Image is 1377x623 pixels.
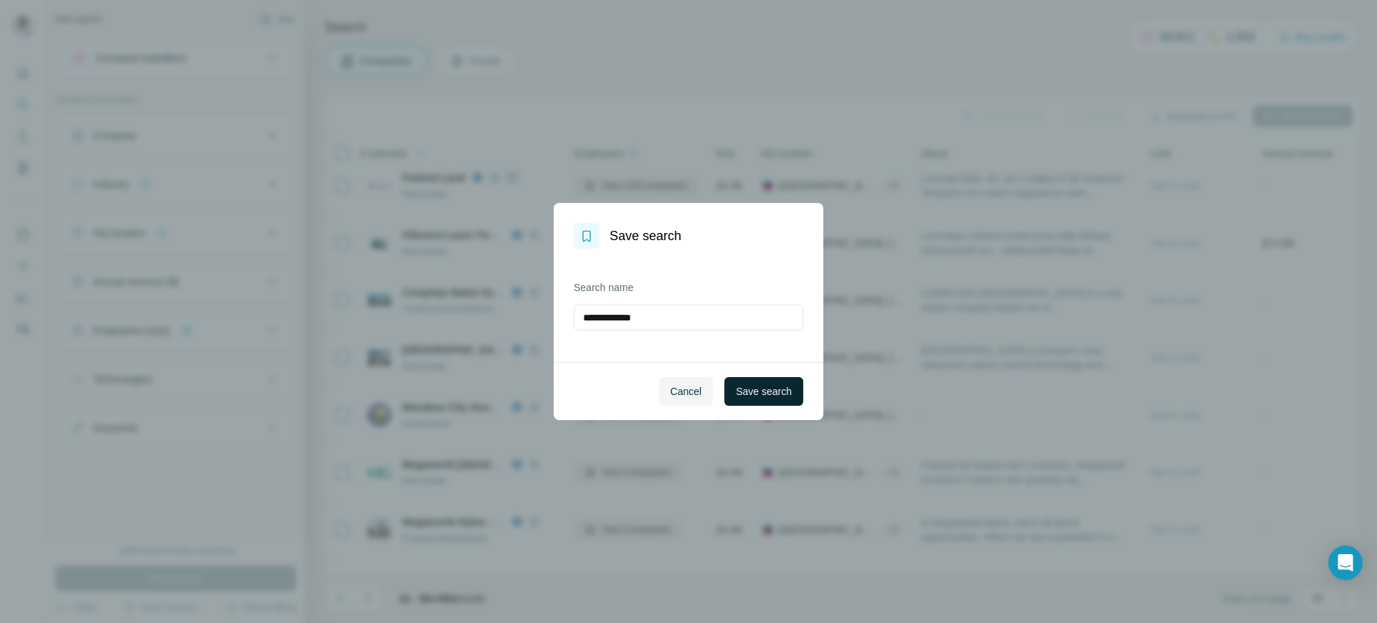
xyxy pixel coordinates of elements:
label: Search name [574,280,803,295]
h1: Save search [610,226,681,246]
button: Save search [724,377,803,406]
span: Save search [736,384,792,399]
button: Cancel [659,377,714,406]
div: Open Intercom Messenger [1328,546,1363,580]
span: Cancel [671,384,702,399]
